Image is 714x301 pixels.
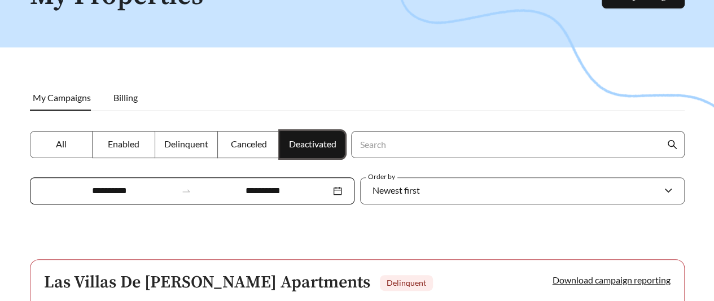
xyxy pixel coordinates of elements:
[56,138,67,149] span: All
[387,278,426,287] span: Delinquent
[231,138,267,149] span: Canceled
[553,274,671,285] a: Download campaign reporting
[108,138,139,149] span: Enabled
[113,92,138,103] span: Billing
[181,186,191,196] span: to
[164,138,208,149] span: Delinquent
[667,139,677,150] span: search
[33,92,91,103] span: My Campaigns
[44,273,370,292] h5: Las Villas De [PERSON_NAME] Apartments
[288,138,336,149] span: Deactivated
[373,185,420,195] span: Newest first
[181,186,191,196] span: swap-right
